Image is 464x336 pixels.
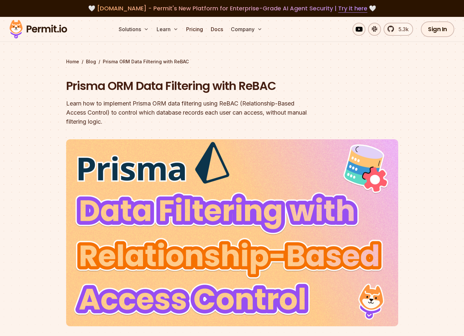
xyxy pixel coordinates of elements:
button: Solutions [116,23,151,36]
button: Learn [154,23,181,36]
span: 5.3k [395,25,409,33]
div: / / [66,58,398,65]
a: Home [66,58,79,65]
a: Docs [208,23,226,36]
a: 5.3k [384,23,413,36]
button: Company [228,23,265,36]
a: Pricing [184,23,206,36]
a: Blog [86,58,96,65]
a: Sign In [421,21,454,37]
img: Permit logo [6,18,70,40]
div: 🤍 🤍 [16,4,448,13]
h1: Prisma ORM Data Filtering with ReBAC [66,78,315,94]
span: [DOMAIN_NAME] - Permit's New Platform for Enterprise-Grade AI Agent Security | [97,4,367,12]
a: Try it here [338,4,367,13]
div: Learn how to implement Prisma ORM data filtering using ReBAC (Relationship-Based Access Control) ... [66,99,315,126]
img: Prisma ORM Data Filtering with ReBAC [66,139,398,326]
